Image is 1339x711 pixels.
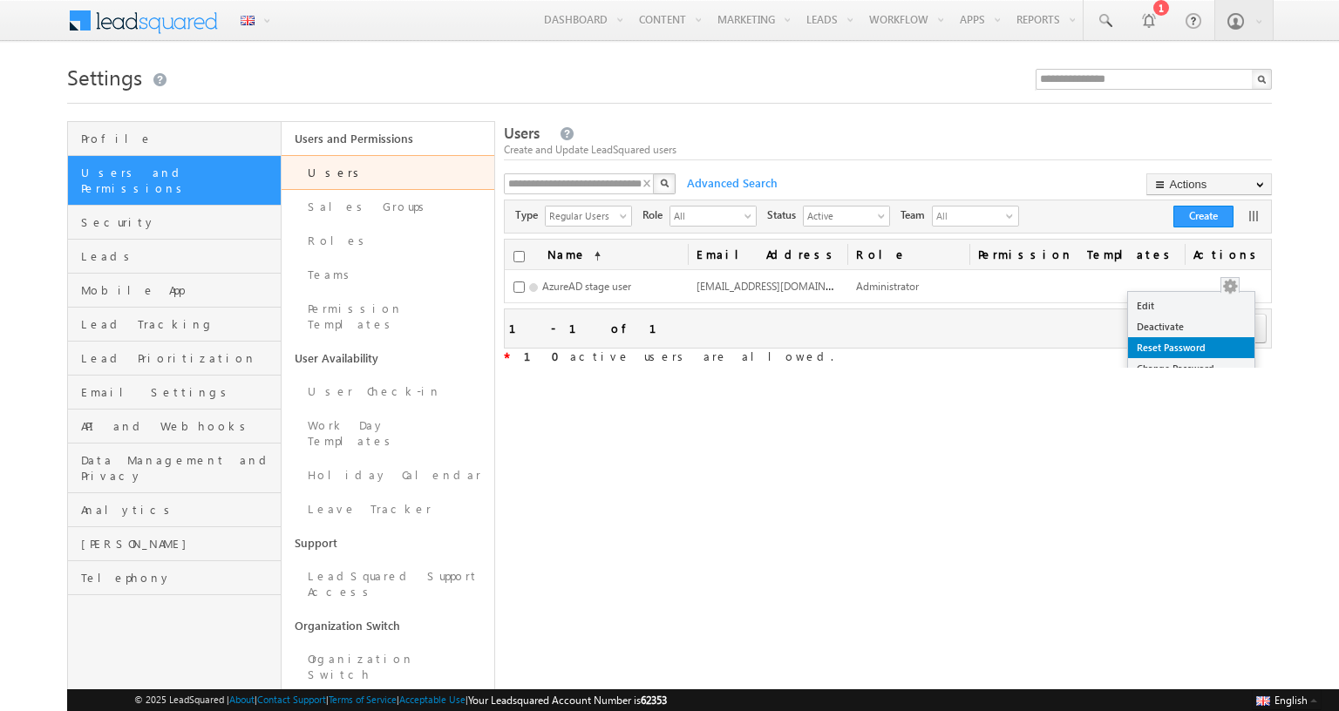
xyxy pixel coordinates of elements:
[81,248,276,264] span: Leads
[969,240,1185,269] span: Permission Templates
[68,156,281,206] a: Users and Permissions
[282,409,495,458] a: Work Day Templates
[847,240,969,269] a: Role
[68,274,281,308] a: Mobile App
[282,258,495,292] a: Teams
[878,211,892,220] span: select
[81,570,276,586] span: Telephony
[68,122,281,156] a: Profile
[678,175,783,191] span: Advanced Search
[282,559,495,609] a: LeadSquared Support Access
[642,207,669,223] span: Role
[856,280,919,293] span: Administrator
[282,642,495,692] a: Organization Switch
[901,207,932,223] span: Team
[399,694,466,705] a: Acceptable Use
[257,694,326,705] a: Contact Support
[81,165,276,196] span: Users and Permissions
[282,375,495,409] a: User Check-in
[510,349,833,363] span: active users are allowed.
[81,536,276,552] span: [PERSON_NAME]
[504,123,540,143] span: Users
[524,349,570,363] strong: 10
[1128,316,1254,337] a: Deactivate
[81,282,276,298] span: Mobile App
[81,384,276,400] span: Email Settings
[81,418,276,434] span: API and Webhooks
[68,444,281,493] a: Data Management and Privacy
[1185,240,1271,269] span: Actions
[282,224,495,258] a: Roles
[134,692,667,708] span: © 2025 LeadSquared | | | | |
[81,350,276,366] span: Lead Prioritization
[68,410,281,444] a: API and Webhooks
[282,292,495,342] a: Permission Templates
[282,492,495,526] a: Leave Tracker
[68,206,281,240] a: Security
[68,342,281,376] a: Lead Prioritization
[81,131,276,146] span: Profile
[546,207,617,224] span: Regular Users
[697,278,863,293] span: [EMAIL_ADDRESS][DOMAIN_NAME]
[620,211,634,220] span: select
[282,155,495,190] a: Users
[670,207,742,224] span: All
[282,458,495,492] a: Holiday Calendar
[1146,173,1272,195] button: Actions
[515,207,545,223] span: Type
[68,527,281,561] a: [PERSON_NAME]
[81,316,276,332] span: Lead Tracking
[1274,694,1308,707] span: English
[282,122,495,155] a: Users and Permissions
[767,207,803,223] span: Status
[1252,689,1322,710] button: English
[68,561,281,595] a: Telephony
[329,694,397,705] a: Terms of Service
[744,211,758,220] span: select
[643,175,659,186] span: X
[68,240,281,274] a: Leads
[81,214,276,230] span: Security
[933,207,1003,226] span: All
[468,694,667,707] span: Your Leadsquared Account Number is
[68,493,281,527] a: Analytics
[542,280,631,293] span: AzureAD stage user
[1128,337,1254,358] a: Reset Password
[68,308,281,342] a: Lead Tracking
[504,142,1272,158] div: Create and Update LeadSquared users
[282,609,495,642] a: Organization Switch
[229,694,255,705] a: About
[81,452,276,484] span: Data Management and Privacy
[660,179,669,187] img: Search
[1173,206,1234,227] button: Create
[804,207,875,224] span: Active
[539,240,609,269] a: Name
[1128,358,1254,379] a: Change Password
[282,190,495,224] a: Sales Groups
[67,63,142,91] span: Settings
[81,502,276,518] span: Analytics
[68,376,281,410] a: Email Settings
[282,526,495,559] a: Support
[688,240,847,269] a: Email Address
[1128,295,1254,316] a: Edit
[509,318,677,338] div: 1 - 1 of 1
[641,694,667,707] span: 62353
[282,342,495,375] a: User Availability
[587,249,601,263] span: (sorted ascending)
